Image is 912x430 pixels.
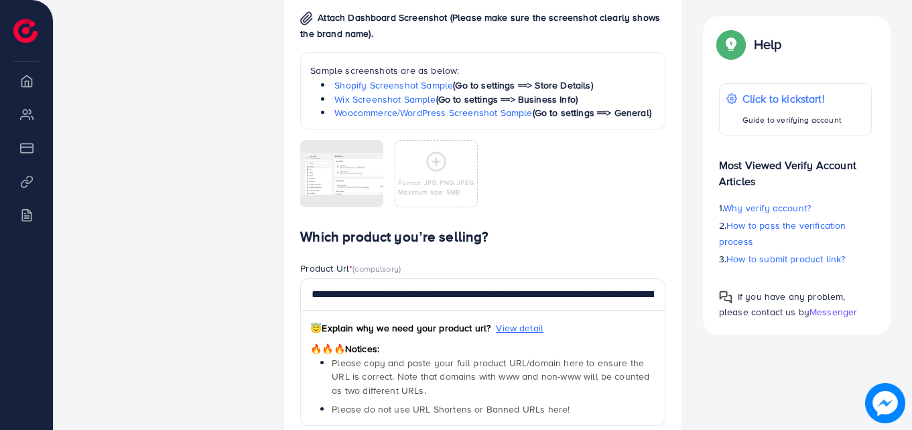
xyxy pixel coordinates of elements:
span: Attach Dashboard Screenshot (Please make sure the screenshot clearly shows the brand name). [300,11,660,40]
p: 1. [719,200,872,216]
p: 3. [719,251,872,267]
label: Product Url [300,262,401,275]
p: Most Viewed Verify Account Articles [719,146,872,189]
a: Shopify Screenshot Sample [334,78,453,92]
span: Please do not use URL Shortens or Banned URLs here! [332,402,570,416]
span: Messenger [809,305,857,319]
a: Wix Screenshot Sample [334,93,436,106]
span: (Go to settings ==> Business Info) [436,93,578,106]
img: image [865,383,905,423]
p: Sample screenshots are as below: [310,62,655,78]
span: (Go to settings ==> General) [533,106,651,119]
img: img uploaded [300,153,383,195]
img: img [300,11,313,25]
span: Notices: [310,342,379,356]
span: How to submit product link? [726,252,845,266]
span: (Go to settings ==> Store Details) [453,78,592,92]
p: Maximum size: 5MB [398,187,474,197]
a: Woocommerce/WordPress Screenshot Sample [334,106,532,119]
p: Format: JPG, PNG, JPEG [398,178,474,187]
span: 😇 [310,321,322,335]
span: If you have any problem, please contact us by [719,290,846,319]
img: Popup guide [719,32,743,56]
span: Explain why we need your product url? [310,321,491,335]
p: 2. [719,217,872,250]
span: 🔥🔥🔥 [310,342,344,356]
p: Click to kickstart! [742,91,842,107]
img: Popup guide [719,290,732,304]
p: Help [754,36,782,52]
span: View detail [496,321,543,335]
h4: Which product you’re selling? [300,229,665,246]
p: Guide to verifying account [742,112,842,128]
span: How to pass the verification process [719,219,846,248]
span: Why verify account? [724,201,811,215]
img: logo [13,19,38,43]
span: Please copy and paste your full product URL/domain here to ensure the URL is correct. Note that d... [332,356,649,397]
span: (compulsory) [352,262,401,274]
